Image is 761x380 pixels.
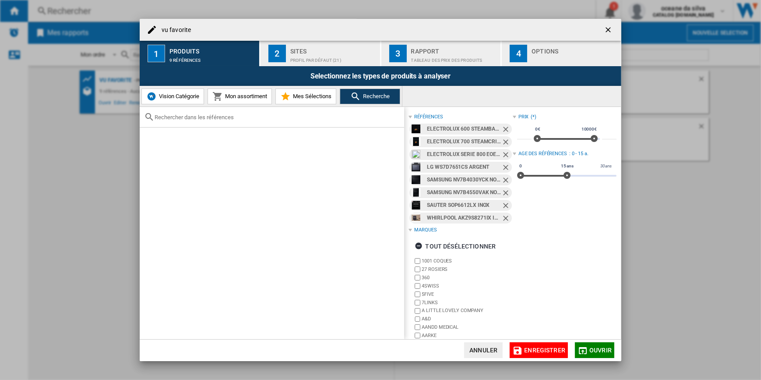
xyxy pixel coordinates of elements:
[575,342,614,358] button: Ouvrir
[275,89,336,104] button: Mes Sélections
[412,188,420,197] img: darty
[411,44,497,53] div: Rapport
[414,227,437,234] div: Marques
[157,93,199,99] span: Vision Catégorie
[501,125,512,135] ng-md-icon: Retirer
[414,114,443,121] div: références
[412,175,420,184] img: 8806094500042_h_f_l_0
[502,41,621,66] button: 4 Options
[501,214,512,224] ng-md-icon: Retirer
[415,258,420,264] input: brand.name
[427,136,501,147] div: ELECTROLUX 700 STEAMCRISP EOC6P56H NOIR
[415,316,420,322] input: brand.name
[422,316,512,322] label: A&D
[427,187,501,198] div: SAMSUNG NV7B4550VAK NOIR
[415,300,420,305] input: brand.name
[141,89,204,104] button: Vision Catégorie
[389,45,407,62] div: 3
[501,188,512,199] ng-md-icon: Retirer
[427,124,501,135] div: ELECTROLUX 600 STEAMBAKE EOD6P67WH NOIR
[501,150,512,161] ng-md-icon: Retirer
[532,44,618,53] div: Options
[501,138,512,148] ng-md-icon: Retirer
[412,124,420,133] img: 7333394042404_h_f_l_0
[589,347,612,354] span: Ouvrir
[361,93,390,99] span: Recherche
[415,283,420,289] input: brand.name
[599,163,613,170] span: 30 ans
[569,150,617,157] div: : 0 - 15 a.
[501,163,512,174] ng-md-icon: Retirer
[412,137,420,146] img: darty
[524,347,565,354] span: Enregistrer
[560,163,575,170] span: 15 ans
[157,26,191,35] h4: vu favorite
[415,266,420,272] input: brand.name
[501,201,512,212] ng-md-icon: Retirer
[140,41,260,66] button: 1 Produits 9 références
[422,307,512,314] label: A LITTLE LOVELY COMPANY
[223,93,267,99] span: Mon assortiment
[422,332,512,339] label: AARKE
[422,258,512,264] label: 1001 COQUES
[415,275,420,281] input: brand.name
[412,201,420,210] img: 7d41afbba42b37fd19ba170164faee35.jpg
[464,342,503,358] button: Annuler
[422,266,512,273] label: 27 ROSIERS
[412,213,420,222] img: 1e166e98515d413ea246af3c3b65fb64.webp
[422,283,512,289] label: 4SWISS
[600,21,618,39] button: getI18NText('BUTTONS.CLOSE_DIALOG')
[422,274,512,281] label: 360
[415,291,420,297] input: brand.name
[148,45,165,62] div: 1
[291,93,331,99] span: Mes Sélections
[422,299,512,306] label: 7LINKS
[422,291,512,298] label: 5FIVE
[155,114,400,121] input: Rechercher dans les références
[412,163,420,171] img: 8806084889133_h_f_l_0
[427,149,501,160] div: ELECTROLUX SERIE 800 EOE8P19WW INOX
[427,162,501,173] div: LG WS7D7651CS ARGENT
[415,238,496,254] div: tout désélectionner
[415,324,420,330] input: brand.name
[261,41,381,66] button: 2 Sites Profil par défaut (21)
[412,150,420,159] img: empty.gif
[427,200,501,211] div: SAUTER SOP6612LX INOX
[412,238,498,254] button: tout désélectionner
[381,41,502,66] button: 3 Rapport Tableau des prix des produits
[290,44,377,53] div: Sites
[140,66,621,86] div: Selectionnez les types de produits à analyser
[422,324,512,330] label: AANDD MEDICAL
[340,89,400,104] button: Recherche
[427,213,501,224] div: WHIRLPOOL AKZ9S8271IX INOX
[169,44,256,53] div: Produits
[510,342,568,358] button: Enregistrer
[518,163,523,170] span: 0
[208,89,272,104] button: Mon assortiment
[268,45,286,62] div: 2
[290,53,377,63] div: Profil par défaut (21)
[518,114,529,121] div: Prix
[510,45,527,62] div: 4
[415,308,420,314] input: brand.name
[169,53,256,63] div: 9 références
[580,126,598,133] span: 10000€
[604,25,614,36] ng-md-icon: getI18NText('BUTTONS.CLOSE_DIALOG')
[415,333,420,338] input: brand.name
[146,91,157,102] img: wiser-icon-blue.png
[518,150,567,157] div: Age des références
[501,176,512,186] ng-md-icon: Retirer
[411,53,497,63] div: Tableau des prix des produits
[534,126,542,133] span: 0€
[427,174,501,185] div: SAMSUNG NV7B4030YCK NOIR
